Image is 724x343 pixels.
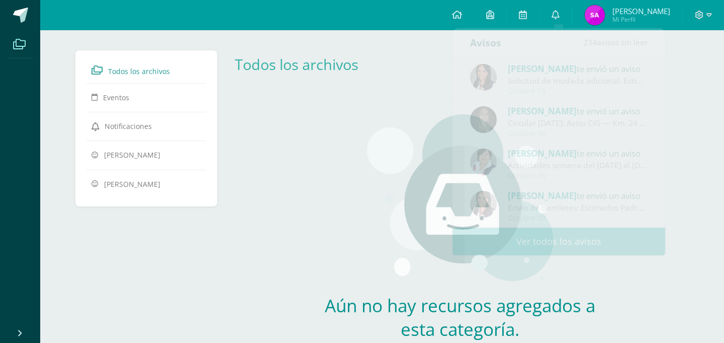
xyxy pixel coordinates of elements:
[508,62,648,75] div: te envió un aviso
[508,189,648,202] div: te envió un aviso
[470,191,497,218] img: f37600cedc3756b8686e0a7b9a35df1e.png
[508,214,648,223] div: Octubre 03
[508,190,577,201] span: [PERSON_NAME]
[583,37,597,48] span: 234
[367,114,553,286] img: stages.png
[612,6,670,16] span: [PERSON_NAME]
[104,150,160,160] span: [PERSON_NAME]
[105,121,152,131] span: Notificaciones
[508,75,648,87] div: Solicitud de mudada adicional: Estimados Padres de Familia: Por este medio me es grato saludarles...
[235,54,358,74] a: Todos los archivos
[508,147,648,160] div: te envió un aviso
[508,148,577,159] span: [PERSON_NAME]
[452,228,665,255] a: Ver todos los avisos
[470,149,497,175] img: 4b9430cf444212966cbbe14dbf8c7244.png
[583,37,648,48] span: avisos sin leer
[508,104,648,117] div: te envió un aviso
[612,15,670,24] span: Mi Perfil
[312,294,608,341] h2: Aún no hay recursos agregados a esta categoría.
[92,117,201,135] a: Notificaciones
[508,117,648,129] div: Circular 6/10/25: Aviso CIG — Km. 24 CAES: Por trabajos por derrumbe, la vía sigue cerrada hasta ...
[104,179,160,188] span: [PERSON_NAME]
[585,5,605,25] img: 62874d87ed7bbfb6d5a65a5fd3db55ab.png
[508,129,648,138] div: Octubre 06
[508,160,648,171] div: Actividades semana del 6 al 10 de octubre: Estimados padres de familia de Preparatoria: Esperando...
[235,54,374,74] div: Todos los archivos
[92,175,201,193] a: [PERSON_NAME]
[508,87,648,96] div: Octubre 13
[108,66,170,76] span: Todos los archivos
[92,61,201,79] a: Todos los archivos
[470,64,497,91] img: f37600cedc3756b8686e0a7b9a35df1e.png
[470,106,497,133] img: 6dfe076c7c100b88f72755eb94e8d1c6.png
[470,29,501,56] div: Avisos
[508,172,648,180] div: Octubre 06
[508,105,577,117] span: [PERSON_NAME]
[92,146,201,164] a: [PERSON_NAME]
[508,202,648,214] div: Envío de barriletes: Estimados Padres de Familia: Por este medio me es grato saludarles y a la ve...
[508,63,577,75] span: [PERSON_NAME]
[103,93,129,102] span: Eventos
[92,88,201,106] a: Eventos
